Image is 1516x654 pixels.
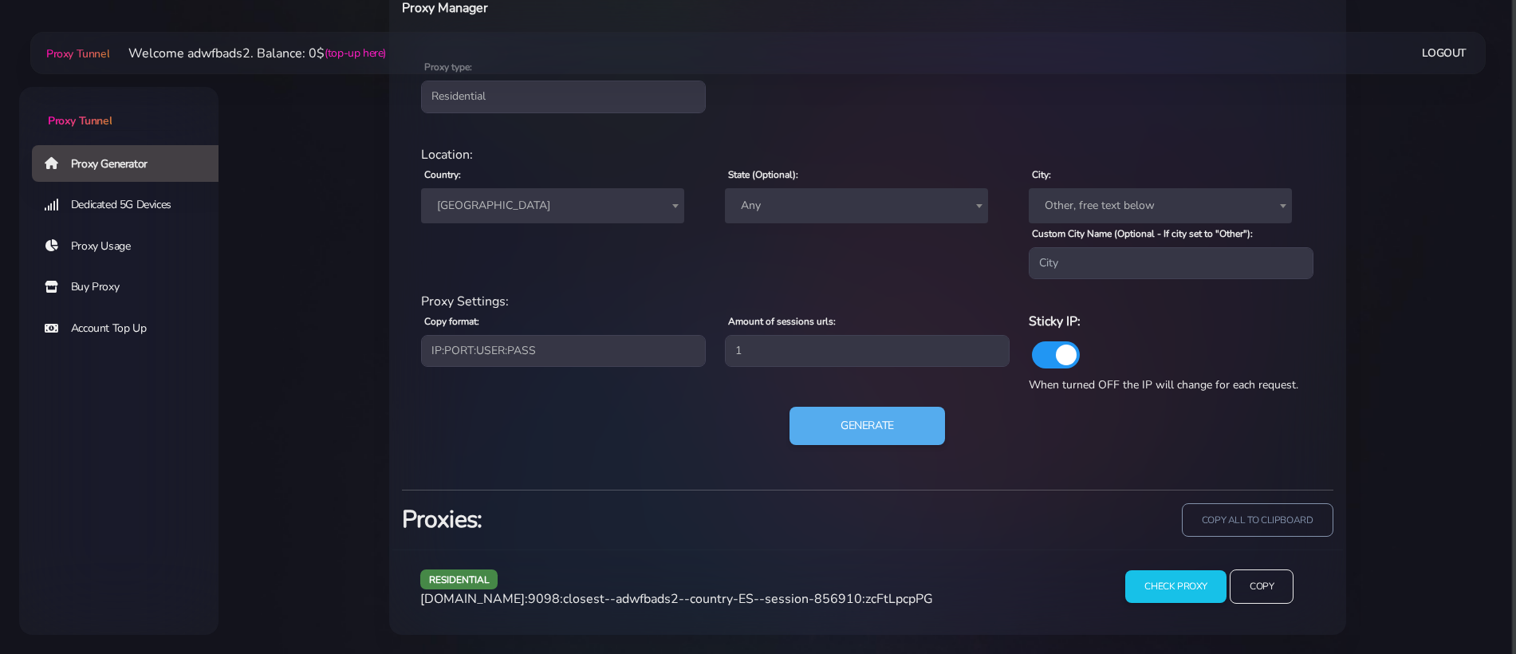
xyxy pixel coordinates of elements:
span: Proxy Tunnel [48,113,112,128]
input: Check Proxy [1125,570,1227,603]
h3: Proxies: [402,503,858,536]
li: Welcome adwfbads2. Balance: 0$ [109,44,386,63]
a: Account Top Up [32,310,231,347]
span: residential [420,569,498,589]
span: [DOMAIN_NAME]:9098:closest--adwfbads2--country-ES--session-856910:zcFtLpcpPG [420,590,933,608]
span: Spain [421,188,684,223]
label: Custom City Name (Optional - If city set to "Other"): [1032,227,1253,241]
label: State (Optional): [728,167,798,182]
a: (top-up here) [325,45,386,61]
iframe: Webchat Widget [1281,393,1496,634]
label: City: [1032,167,1051,182]
span: Any [725,188,988,223]
h6: Sticky IP: [1029,311,1313,332]
a: Proxy Tunnel [19,87,219,129]
label: Copy format: [424,314,479,329]
a: Dedicated 5G Devices [32,187,231,223]
a: Proxy Tunnel [43,41,109,66]
span: Proxy Tunnel [46,46,109,61]
span: Other, free text below [1038,195,1282,217]
input: City [1029,247,1313,279]
label: Country: [424,167,461,182]
a: Proxy Usage [32,228,231,265]
input: Copy [1230,569,1294,604]
span: Spain [431,195,675,217]
div: Location: [411,145,1324,164]
span: Any [734,195,979,217]
span: Other, free text below [1029,188,1292,223]
div: Proxy Settings: [411,292,1324,311]
button: Generate [790,407,945,445]
span: When turned OFF the IP will change for each request. [1029,377,1298,392]
a: Logout [1422,38,1467,68]
a: Buy Proxy [32,269,231,305]
input: copy all to clipboard [1182,503,1333,538]
a: Proxy Generator [32,145,231,182]
label: Amount of sessions urls: [728,314,836,329]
